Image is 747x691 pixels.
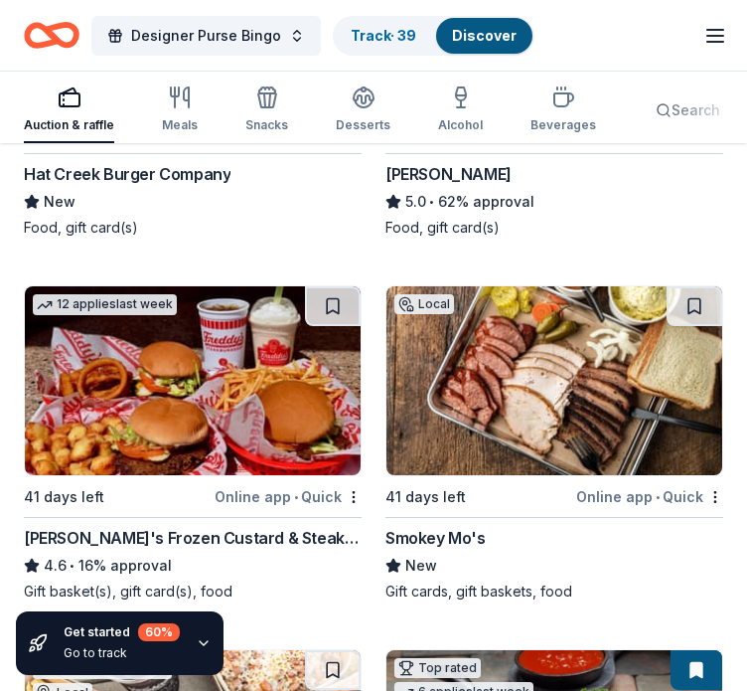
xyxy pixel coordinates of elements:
img: Image for Freddy's Frozen Custard & Steakburgers [25,286,361,475]
div: Local [394,294,454,314]
div: Gift cards, gift baskets, food [385,582,723,602]
a: Discover [452,27,517,44]
div: Alcohol [438,117,483,133]
div: 16% approval [24,554,362,578]
span: • [429,194,434,210]
a: Track· 39 [351,27,416,44]
span: • [294,489,298,505]
span: New [44,190,75,214]
div: Get started [64,623,180,641]
button: Beverages [530,78,596,143]
div: Meals [162,117,198,133]
a: Home [24,12,79,59]
div: Smokey Mo's [385,526,486,550]
div: Top rated [394,658,481,678]
button: Designer Purse Bingo [91,16,321,56]
button: Track· 39Discover [333,16,534,56]
button: Desserts [336,78,390,143]
a: Image for Freddy's Frozen Custard & Steakburgers12 applieslast week41 days leftOnline app•Quick[P... [24,285,362,602]
div: [PERSON_NAME]'s Frozen Custard & Steakburgers [24,526,362,550]
div: 62% approval [385,190,723,214]
button: Alcohol [438,78,483,143]
div: Gift basket(s), gift card(s), food [24,582,362,602]
div: Beverages [530,117,596,133]
span: Search [672,98,720,122]
div: Online app Quick [215,484,362,509]
span: • [656,489,660,505]
span: 5.0 [405,190,426,214]
div: Online app Quick [576,484,723,509]
div: Desserts [336,117,390,133]
span: • [70,558,75,574]
div: Food, gift card(s) [24,218,362,238]
img: Image for Smokey Mo's [386,286,722,475]
a: Image for Smokey Mo'sLocal41 days leftOnline app•QuickSmokey Mo'sNewGift cards, gift baskets, food [385,285,723,602]
button: Meals [162,78,198,143]
div: [PERSON_NAME] [385,162,512,186]
button: Snacks [245,78,288,143]
div: 41 days left [385,485,466,509]
div: 12 applies last week [33,294,177,315]
button: Search [644,90,736,130]
div: Go to track [64,645,180,661]
div: Hat Creek Burger Company [24,162,230,186]
div: Food, gift card(s) [385,218,723,238]
div: 60 % [138,623,180,641]
button: Auction & raffle [24,78,114,143]
div: 41 days left [24,485,104,509]
div: Snacks [245,117,288,133]
div: Auction & raffle [24,117,114,133]
span: Designer Purse Bingo [131,24,281,48]
span: 4.6 [44,554,67,578]
span: New [405,554,437,578]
